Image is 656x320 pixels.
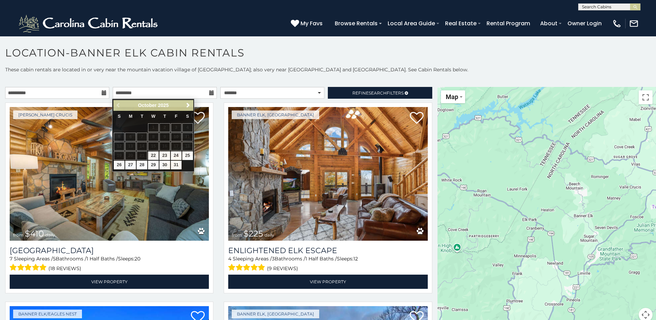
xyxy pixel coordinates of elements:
span: Search [369,90,387,96]
a: About [537,17,561,29]
img: mail-regular-white.png [629,19,639,28]
a: 30 [159,161,170,169]
span: 5 [53,256,56,262]
span: October [138,103,157,108]
a: Banner Elk, [GEOGRAPHIC_DATA] [232,110,319,119]
div: Sleeping Areas / Bathrooms / Sleeps: [10,255,209,273]
span: Refine Filters [352,90,404,96]
span: Friday [175,114,177,119]
a: [GEOGRAPHIC_DATA] [10,246,209,255]
span: $410 [25,229,44,239]
span: Map [446,93,458,100]
img: 1714399476_thumbnail.jpeg [228,107,427,241]
span: Thursday [163,114,166,119]
div: Sleeping Areas / Bathrooms / Sleeps: [228,255,427,273]
button: Toggle fullscreen view [639,90,653,104]
span: from [232,232,242,238]
a: 24 [171,151,182,160]
a: RefineSearchFilters [328,87,432,99]
a: Owner Login [564,17,605,29]
span: daily [45,232,55,238]
a: 26 [114,161,124,169]
span: 1 Half Baths / [305,256,337,262]
a: My Favs [291,19,324,28]
span: My Favs [301,19,323,28]
span: from [13,232,24,238]
a: Rental Program [483,17,534,29]
span: 3 [272,256,275,262]
a: Add to favorites [410,111,424,126]
a: 23 [159,151,170,160]
span: 7 [10,256,12,262]
h3: Mountainside Lodge [10,246,209,255]
span: 2025 [158,103,169,108]
a: 25 [182,151,193,160]
a: [PERSON_NAME] Crucis [13,110,77,119]
img: 1754949038_thumbnail.jpeg [10,107,209,241]
img: phone-regular-white.png [612,19,622,28]
a: Banner Elk, [GEOGRAPHIC_DATA] [232,310,319,318]
img: White-1-2.png [17,13,161,34]
a: Add to favorites [191,111,205,126]
a: 29 [148,161,159,169]
a: from $410 daily [10,107,209,241]
span: Saturday [186,114,189,119]
span: (18 reviews) [48,264,81,273]
a: Banner Elk/Eagles Nest [13,310,82,318]
a: 27 [125,161,136,169]
span: daily [265,232,274,238]
a: View Property [228,275,427,289]
a: 28 [137,161,147,169]
a: 31 [171,161,182,169]
a: Local Area Guide [384,17,438,29]
span: $225 [243,229,263,239]
span: Tuesday [141,114,144,119]
a: Real Estate [442,17,480,29]
a: from $225 daily [228,107,427,241]
a: Next [184,101,192,110]
span: 1 Half Baths / [86,256,118,262]
span: Next [185,103,191,108]
a: 22 [148,151,159,160]
a: View Property [10,275,209,289]
span: 20 [135,256,140,262]
span: 4 [228,256,231,262]
span: 12 [353,256,358,262]
span: (9 reviews) [267,264,298,273]
a: Browse Rentals [331,17,381,29]
span: Sunday [118,114,121,119]
a: Enlightened Elk Escape [228,246,427,255]
span: Monday [129,114,132,119]
span: Wednesday [151,114,155,119]
button: Change map style [441,90,465,103]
